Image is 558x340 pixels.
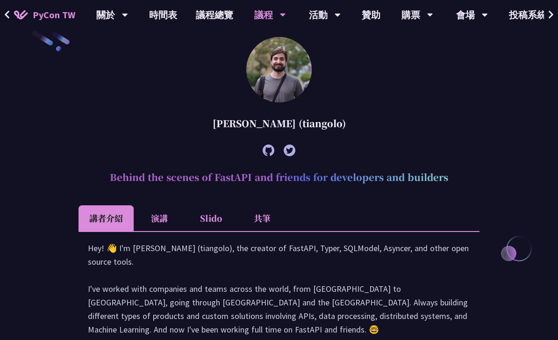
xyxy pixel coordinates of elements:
img: Home icon of PyCon TW 2025 [14,10,28,20]
span: PyCon TW [33,8,75,22]
li: 共筆 [236,206,288,231]
li: 演講 [134,206,185,231]
div: [PERSON_NAME] (tiangolo) [79,110,479,138]
li: 講者介紹 [79,206,134,231]
li: Slido [185,206,236,231]
a: PyCon TW [5,3,85,27]
h2: Behind the scenes of FastAPI and friends for developers and builders [79,164,479,192]
img: Sebastián Ramírez (tiangolo) [246,37,312,103]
